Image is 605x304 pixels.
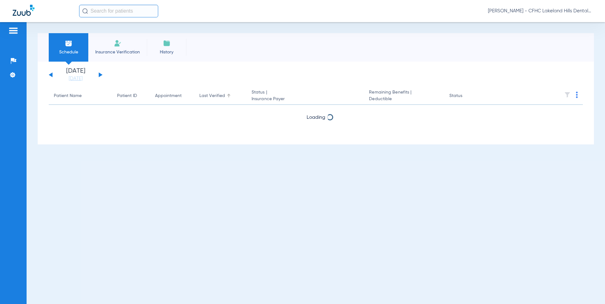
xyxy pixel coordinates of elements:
[252,96,359,102] span: Insurance Payer
[155,93,182,99] div: Appointment
[93,49,142,55] span: Insurance Verification
[117,93,137,99] div: Patient ID
[57,76,95,82] a: [DATE]
[152,49,182,55] span: History
[117,93,145,99] div: Patient ID
[364,87,444,105] th: Remaining Benefits |
[65,40,72,47] img: Schedule
[54,93,82,99] div: Patient Name
[564,92,571,98] img: filter.svg
[155,93,189,99] div: Appointment
[199,93,241,99] div: Last Verified
[57,68,95,82] li: [DATE]
[199,93,225,99] div: Last Verified
[488,8,592,14] span: [PERSON_NAME] - CFHC Lakeland Hills Dental
[246,87,364,105] th: Status |
[444,87,487,105] th: Status
[307,115,325,120] span: Loading
[8,27,18,34] img: hamburger-icon
[53,49,84,55] span: Schedule
[163,40,171,47] img: History
[114,40,122,47] img: Manual Insurance Verification
[369,96,439,102] span: Deductible
[79,5,158,17] input: Search for patients
[13,5,34,16] img: Zuub Logo
[54,93,107,99] div: Patient Name
[82,8,88,14] img: Search Icon
[576,92,578,98] img: group-dot-blue.svg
